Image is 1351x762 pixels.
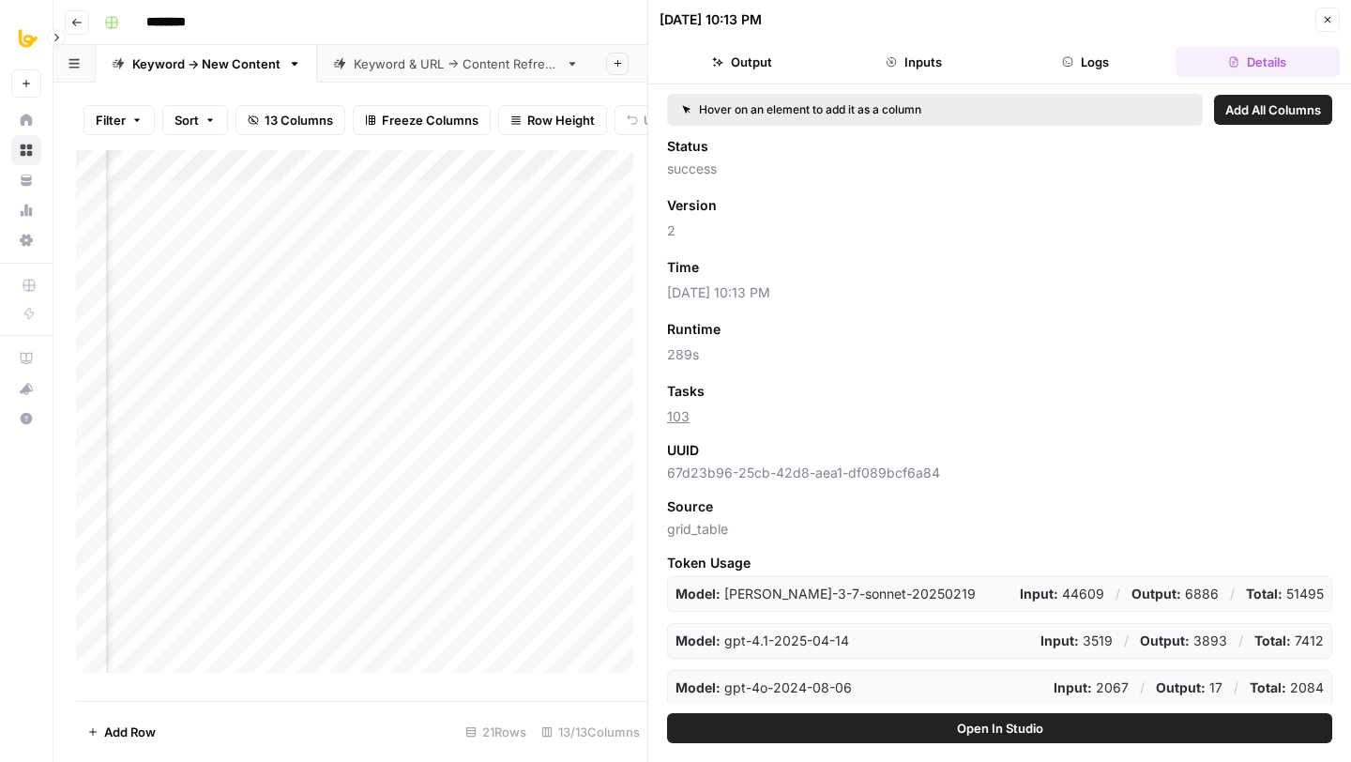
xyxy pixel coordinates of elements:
button: Sort [162,105,228,135]
span: success [667,160,1332,178]
p: 3893 [1140,632,1227,650]
span: 2 [667,221,1332,240]
a: Home [11,105,41,135]
p: claude-3-7-sonnet-20250219 [675,585,976,603]
button: What's new? [11,373,41,404]
span: Source [667,497,713,516]
button: Output [660,47,824,77]
a: Browse [11,135,41,165]
strong: Model: [675,586,721,602]
span: Status [667,137,708,156]
span: Open In Studio [957,719,1043,738]
p: 7412 [1254,632,1324,650]
p: / [1116,585,1120,603]
span: Token Usage [667,554,1332,572]
p: / [1124,632,1129,650]
span: Row Height [527,111,595,130]
span: 289s [667,345,1332,364]
strong: Input: [1020,586,1058,602]
a: Keyword -> New Content [96,45,317,83]
span: Add All Columns [1225,100,1321,119]
span: Freeze Columns [382,111,478,130]
p: / [1234,678,1238,697]
span: UUID [667,441,699,460]
button: Row Height [498,105,607,135]
img: All About AI Logo [11,22,45,55]
button: 13 Columns [235,105,345,135]
strong: Output: [1131,586,1181,602]
p: / [1238,632,1243,650]
button: Inputs [831,47,995,77]
span: grid_table [667,520,1332,539]
strong: Total: [1250,679,1286,695]
p: 51495 [1246,585,1324,603]
button: Freeze Columns [353,105,491,135]
strong: Model: [675,632,721,648]
p: / [1140,678,1145,697]
strong: Total: [1254,632,1291,648]
a: Keyword & URL -> Content Refresh [317,45,595,83]
span: Add Row [104,723,156,741]
button: Filter [83,105,155,135]
span: Time [667,258,699,277]
div: Keyword -> New Content [132,54,281,73]
a: Usage [11,195,41,225]
p: gpt-4.1-2025-04-14 [675,632,849,650]
button: Undo [615,105,688,135]
a: AirOps Academy [11,343,41,373]
a: Your Data [11,165,41,195]
strong: Input: [1054,679,1092,695]
p: 17 [1156,678,1222,697]
strong: Model: [675,679,721,695]
strong: Total: [1246,586,1283,602]
a: Settings [11,225,41,255]
div: 13/13 Columns [534,717,647,747]
span: 13 Columns [265,111,333,130]
strong: Output: [1156,679,1206,695]
p: 2067 [1054,678,1129,697]
div: 21 Rows [458,717,534,747]
p: 2084 [1250,678,1324,697]
p: gpt-4o-2024-08-06 [675,678,852,697]
div: Keyword & URL -> Content Refresh [354,54,558,73]
p: 6886 [1131,585,1219,603]
button: Details [1176,47,1340,77]
span: [DATE] 10:13 PM [667,283,1332,302]
p: 44609 [1020,585,1104,603]
span: Version [667,196,717,215]
span: Sort [175,111,199,130]
strong: Input: [1040,632,1079,648]
p: 3519 [1040,632,1113,650]
button: Logs [1004,47,1168,77]
p: / [1230,585,1235,603]
button: Add Row [76,717,167,747]
span: Tasks [667,382,705,401]
div: Hover on an element to add it as a column [682,101,1055,118]
span: Runtime [667,320,721,339]
span: Filter [96,111,126,130]
span: 67d23b96-25cb-42d8-aea1-df089bcf6a84 [667,464,1332,482]
strong: Output: [1140,632,1190,648]
button: Add All Columns [1214,95,1332,125]
a: 103 [667,408,690,424]
div: What's new? [12,374,40,403]
div: [DATE] 10:13 PM [660,10,762,29]
button: Workspace: All About AI [11,15,41,62]
button: Open In Studio [667,713,1332,743]
button: Help + Support [11,404,41,434]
